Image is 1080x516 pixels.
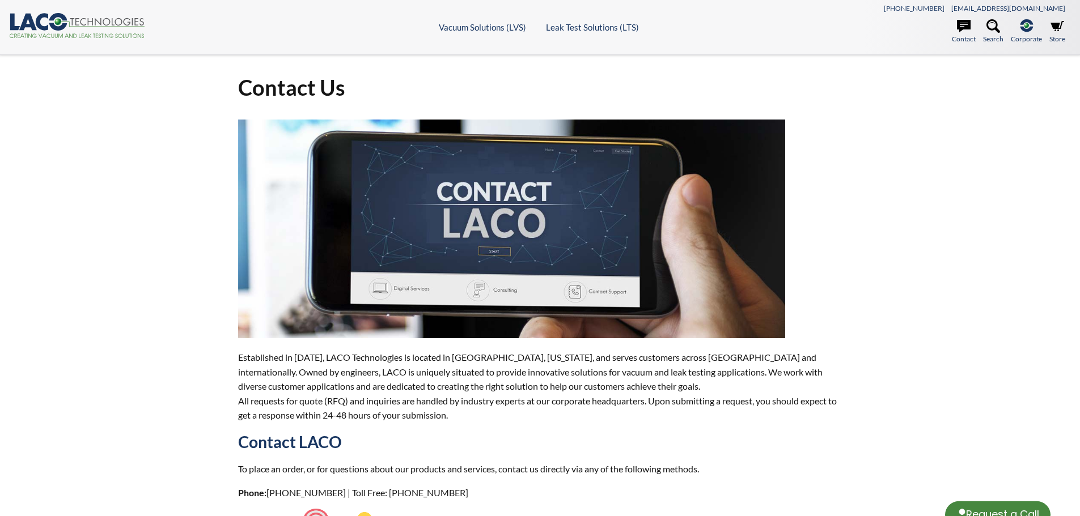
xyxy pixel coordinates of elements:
[1049,19,1065,44] a: Store
[439,22,526,32] a: Vacuum Solutions (LVS)
[1011,33,1042,44] span: Corporate
[238,350,842,423] p: Established in [DATE], LACO Technologies is located in [GEOGRAPHIC_DATA], [US_STATE], and serves ...
[952,19,976,44] a: Contact
[238,462,842,476] p: To place an order, or for questions about our products and services, contact us directly via any ...
[951,4,1065,12] a: [EMAIL_ADDRESS][DOMAIN_NAME]
[238,432,342,451] strong: Contact LACO
[238,485,842,500] p: [PHONE_NUMBER] | Toll Free: [PHONE_NUMBER]
[884,4,945,12] a: [PHONE_NUMBER]
[238,74,842,101] h1: Contact Us
[238,120,785,338] img: ContactUs.jpg
[983,19,1003,44] a: Search
[546,22,639,32] a: Leak Test Solutions (LTS)
[238,487,266,498] strong: Phone:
